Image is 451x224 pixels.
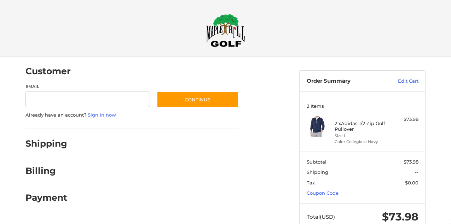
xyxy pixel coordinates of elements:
h2: Shipping [25,138,67,149]
img: Maple Hill Golf [206,14,245,47]
span: Shipping [307,169,328,175]
span: $0.00 [405,180,418,185]
div: $73.98 [391,116,418,123]
h2: Customer [25,66,71,77]
span: -- [415,169,418,175]
h3: Order Summary [307,78,383,85]
li: Color Collegiate Navy [335,139,389,145]
span: Tax [307,180,315,185]
span: Subtotal [307,159,326,165]
span: $73.98 [404,159,418,165]
span: $73.98 [382,210,418,223]
label: Email [25,83,150,90]
span: Total (USD) [307,213,335,220]
button: Continue [157,92,239,108]
a: Sign in now [88,112,116,118]
h3: 2 Items [307,103,418,109]
h2: Payment [25,192,67,203]
h4: 2 x Adidas 1/2 Zip Golf Pullover [335,120,389,132]
a: Edit Cart [383,78,418,85]
li: Size L [335,133,389,139]
h2: Billing [25,165,67,176]
a: Coupon Code [307,190,339,196]
p: Already have an account? [25,112,239,119]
